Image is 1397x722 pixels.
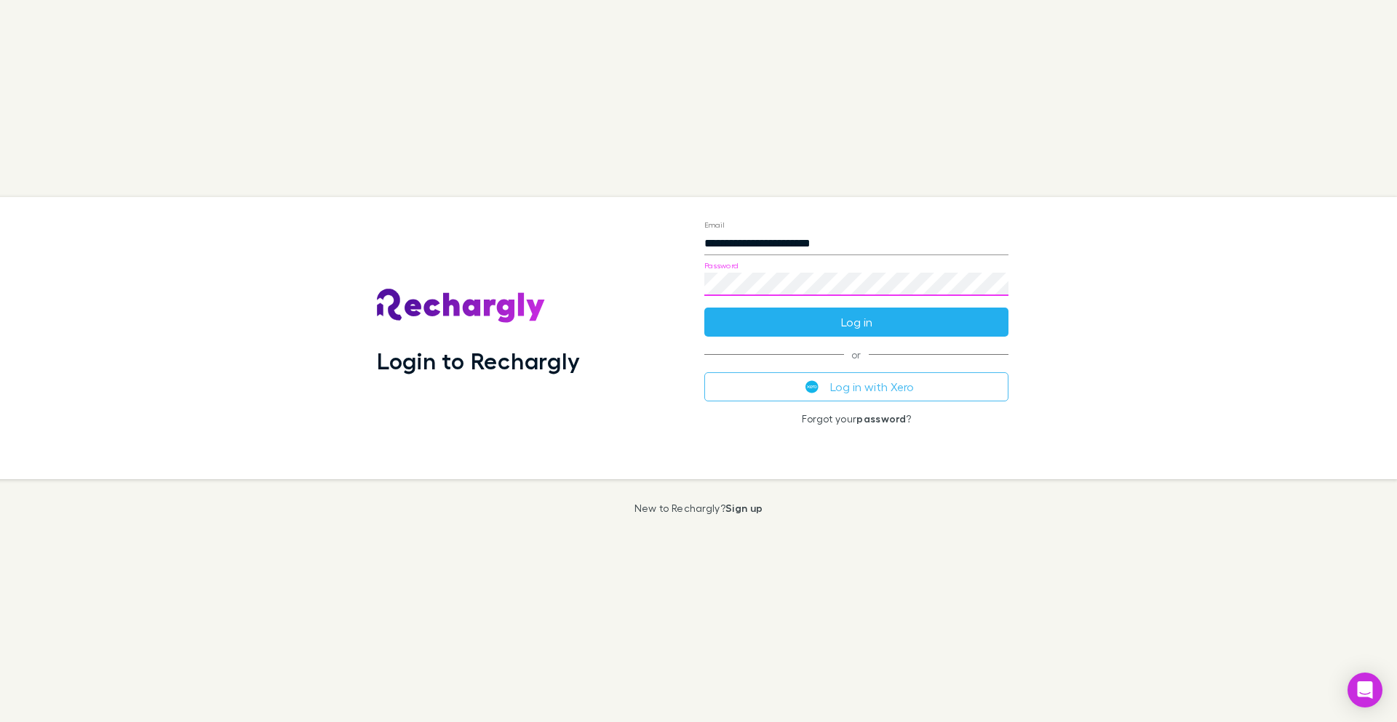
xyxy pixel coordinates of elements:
label: Password [704,260,739,270]
span: or [704,354,1008,355]
p: New to Rechargly? [634,502,763,514]
a: password [856,412,906,425]
img: Xero's logo [805,380,819,393]
label: Email [704,219,724,230]
a: Sign up [725,502,763,514]
p: Forgot your ? [704,413,1008,425]
div: Open Intercom Messenger [1348,673,1382,707]
button: Log in [704,308,1008,337]
h1: Login to Rechargly [377,347,580,374]
button: Log in with Xero [704,372,1008,401]
img: Rechargly's Logo [377,289,546,324]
